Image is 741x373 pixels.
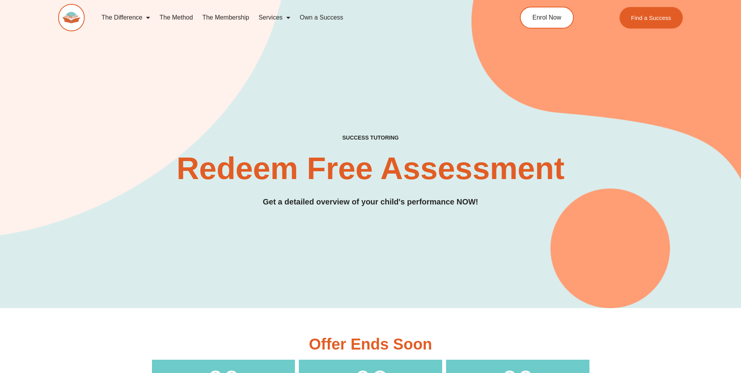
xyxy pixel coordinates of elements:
span: Find a Success [631,15,671,21]
a: Find a Success [620,7,683,29]
h3: Offer Ends Soon [152,336,589,352]
span: Enrol Now [532,14,561,21]
h3: Get a detailed overview of your child's performance NOW! [58,196,683,208]
h4: SUCCESS TUTORING​ [278,134,463,141]
a: The Method [155,9,197,27]
a: Enrol Now [520,7,574,29]
a: The Difference [97,9,155,27]
a: The Membership [198,9,254,27]
h2: Redeem Free Assessment [58,153,683,184]
a: Own a Success [295,9,348,27]
nav: Menu [97,9,484,27]
a: Services [254,9,295,27]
